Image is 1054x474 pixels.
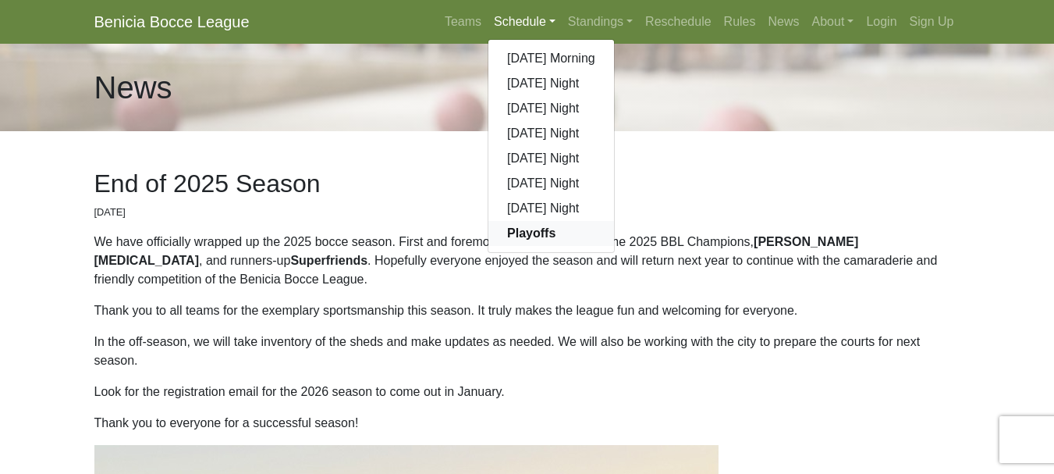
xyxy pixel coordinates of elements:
[488,121,614,146] a: [DATE] Night
[290,254,367,267] b: Superfriends
[94,414,960,433] p: Thank you to everyone for a successful season!
[903,6,960,37] a: Sign Up
[438,6,488,37] a: Teams
[94,69,172,106] h1: News
[488,6,562,37] a: Schedule
[488,196,614,221] a: [DATE] Night
[94,6,250,37] a: Benicia Bocce League
[488,221,614,246] a: Playoffs
[806,6,861,37] a: About
[488,39,615,253] div: Schedule
[94,333,960,370] p: In the off-season, we will take inventory of the sheds and make updates as needed. We will also b...
[94,235,859,267] b: [PERSON_NAME][MEDICAL_DATA]
[718,6,762,37] a: Rules
[94,383,960,401] p: Look for the registration email for the 2026 season to come out in January.
[507,226,555,240] strong: Playoffs
[94,301,960,320] p: Thank you to all teams for the exemplary sportsmanship this season. It truly makes the league fun...
[860,6,903,37] a: Login
[488,146,614,171] a: [DATE] Night
[488,171,614,196] a: [DATE] Night
[639,6,718,37] a: Reschedule
[562,6,639,37] a: Standings
[94,169,960,198] h2: End of 2025 Season
[94,205,960,219] p: [DATE]
[94,233,960,289] p: We have officially wrapped up the 2025 bocce season. First and foremost, congratulations to the 2...
[488,46,614,71] a: [DATE] Morning
[488,96,614,121] a: [DATE] Night
[762,6,806,37] a: News
[488,71,614,96] a: [DATE] Night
